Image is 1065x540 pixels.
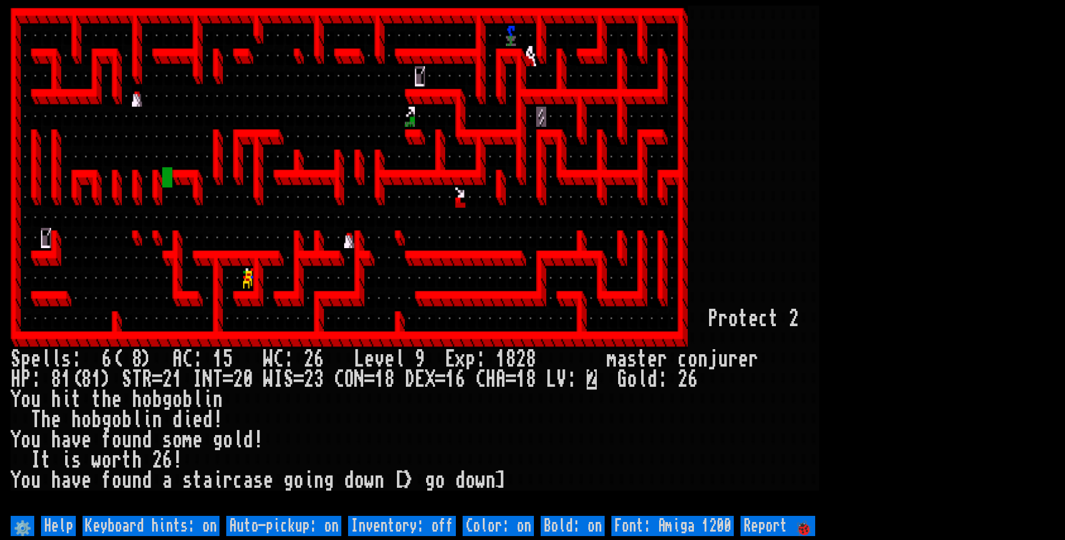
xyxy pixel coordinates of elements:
div: f [102,470,112,491]
div: a [617,349,627,369]
div: h [51,470,61,491]
div: A [496,369,506,390]
div: g [102,410,112,430]
div: e [738,349,748,369]
div: ( [71,369,81,390]
div: e [263,470,273,491]
div: t [738,309,748,329]
div: n [698,349,708,369]
div: o [172,390,182,410]
div: Y [11,470,21,491]
div: 6 [314,349,324,369]
div: 8 [51,369,61,390]
div: S [11,349,21,369]
div: S [122,369,132,390]
div: 8 [526,349,536,369]
div: o [81,410,92,430]
div: h [51,430,61,450]
div: = [364,369,374,390]
div: u [31,430,41,450]
div: 8 [526,369,536,390]
div: I [31,450,41,470]
div: h [102,390,112,410]
div: E [415,369,425,390]
div: 2 [678,369,688,390]
div: ! [253,430,263,450]
div: h [132,390,142,410]
div: D [405,369,415,390]
div: ) [142,349,152,369]
div: > [405,470,415,491]
input: Auto-pickup: on [226,516,341,536]
div: = [152,369,162,390]
input: Report 🐞 [741,516,815,536]
div: e [385,349,395,369]
div: N [203,369,213,390]
div: P [21,369,31,390]
div: T [132,369,142,390]
div: r [112,450,122,470]
div: 1 [92,369,102,390]
div: [ [395,470,405,491]
div: I [193,369,203,390]
div: s [627,349,637,369]
div: T [213,369,223,390]
div: s [253,470,263,491]
div: H [486,369,496,390]
input: Font: Amiga 1200 [611,516,734,536]
div: 1 [445,369,455,390]
div: g [324,470,334,491]
div: T [31,410,41,430]
div: 8 [506,349,516,369]
div: u [122,430,132,450]
div: N [354,369,364,390]
div: H [11,369,21,390]
div: n [374,470,385,491]
div: s [61,349,71,369]
div: : [193,349,203,369]
div: d [455,470,465,491]
div: 1 [61,369,71,390]
div: r [657,349,668,369]
div: o [142,390,152,410]
div: j [708,349,718,369]
div: w [92,450,102,470]
div: ] [496,470,506,491]
div: e [647,349,657,369]
div: 0 [243,369,253,390]
div: P [708,309,718,329]
div: Y [11,390,21,410]
div: = [294,369,304,390]
div: n [486,470,496,491]
div: b [122,410,132,430]
div: v [71,470,81,491]
div: o [112,430,122,450]
div: r [223,470,233,491]
input: Color: on [463,516,534,536]
div: 2 [304,369,314,390]
div: 6 [688,369,698,390]
div: = [223,369,233,390]
div: C [273,349,284,369]
div: 2 [789,309,799,329]
div: W [263,349,273,369]
div: h [132,450,142,470]
div: E [445,349,455,369]
div: u [718,349,728,369]
div: o [223,430,233,450]
div: 1 [172,369,182,390]
div: e [193,430,203,450]
div: R [142,369,152,390]
div: e [112,390,122,410]
div: d [142,430,152,450]
div: e [51,410,61,430]
div: o [112,410,122,430]
div: I [273,369,284,390]
div: p [465,349,476,369]
div: l [132,410,142,430]
div: b [92,410,102,430]
div: a [203,470,213,491]
div: 8 [132,349,142,369]
div: S [284,369,294,390]
div: L [546,369,556,390]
